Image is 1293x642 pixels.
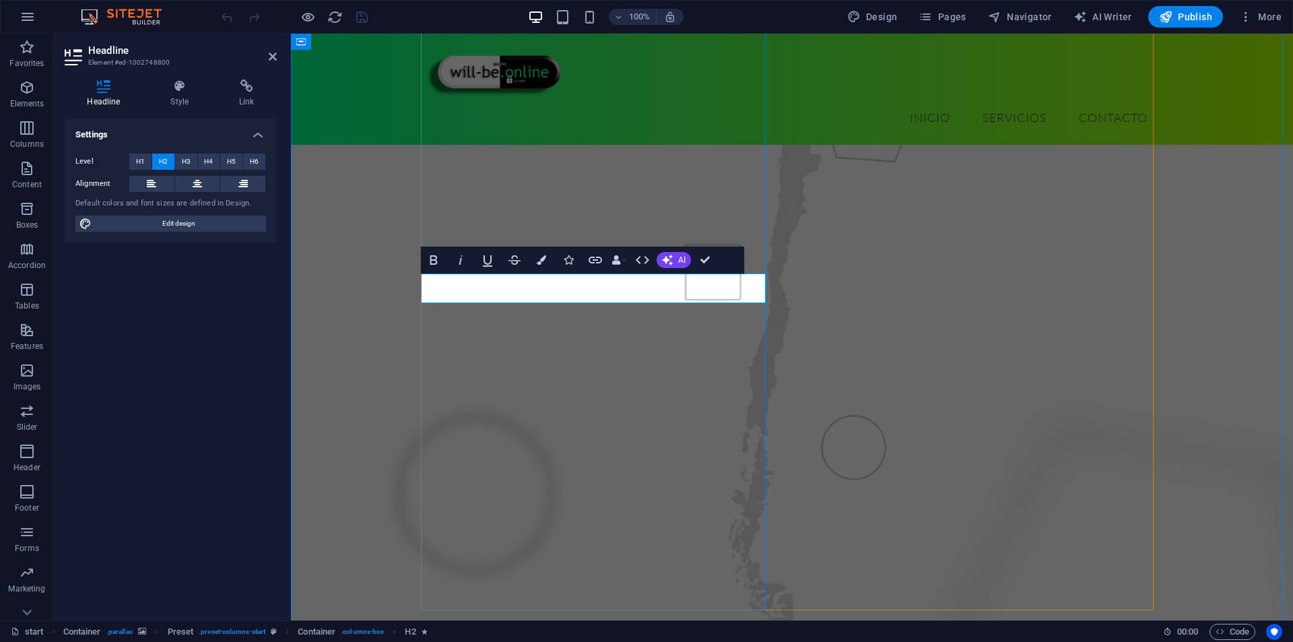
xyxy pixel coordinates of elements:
h3: Element #ed-1002748800 [88,57,250,69]
p: Header [13,462,40,473]
span: H6 [250,154,259,170]
button: Link [583,247,608,274]
h4: Style [148,79,217,108]
p: Elements [10,98,44,109]
label: Level [75,154,129,170]
button: Bold (Ctrl+B) [421,247,446,274]
span: AI [678,256,686,264]
button: Confirm (Ctrl+⏎) [692,247,718,274]
span: . parallax [106,624,133,640]
span: Click to select. Double-click to edit [63,624,101,640]
button: Code [1209,624,1255,640]
button: H2 [152,154,174,170]
i: This element contains a background [138,628,146,635]
button: reload [327,9,343,25]
span: Navigator [988,10,1052,24]
button: 100% [609,9,657,25]
span: . columns-box [341,624,384,640]
p: Accordion [8,260,46,271]
p: Tables [15,300,39,311]
button: Icons [556,247,581,274]
h4: Settings [65,119,277,143]
p: Images [13,381,41,392]
label: Alignment [75,176,129,192]
p: Boxes [16,220,38,230]
button: Publish [1148,6,1223,28]
button: HTML [630,247,655,274]
button: Italic (Ctrl+I) [448,247,473,274]
span: Edit design [96,216,262,232]
button: Click here to leave preview mode and continue editing [300,9,316,25]
button: Design [842,6,903,28]
i: Reload page [327,9,343,25]
button: H3 [175,154,197,170]
p: Forms [15,543,39,554]
span: 00 00 [1177,624,1198,640]
button: H1 [129,154,152,170]
button: More [1234,6,1287,28]
span: H5 [227,154,236,170]
h2: Headline [88,44,277,57]
i: On resize automatically adjust zoom level to fit chosen device. [664,11,676,23]
span: Code [1216,624,1249,640]
span: Click to select. Double-click to edit [405,624,416,640]
h4: Headline [65,79,148,108]
img: Editor Logo [77,9,178,25]
span: H1 [136,154,145,170]
nav: breadcrumb [63,624,428,640]
h4: Link [217,79,277,108]
button: Navigator [983,6,1057,28]
p: Marketing [8,583,45,594]
div: Design (Ctrl+Alt+Y) [842,6,903,28]
span: Publish [1159,10,1212,24]
p: Columns [10,139,44,150]
p: Slider [17,422,38,432]
button: H4 [198,154,220,170]
span: : [1187,627,1189,637]
h6: Session time [1163,624,1199,640]
p: Features [11,341,43,352]
button: H5 [220,154,242,170]
span: . preset-columns-start [199,624,265,640]
button: Colors [529,247,554,274]
button: Data Bindings [609,247,628,274]
span: Design [847,10,898,24]
span: H4 [204,154,213,170]
button: Usercentrics [1266,624,1282,640]
i: This element is a customizable preset [271,628,277,635]
button: Pages [913,6,971,28]
p: Content [12,179,42,190]
div: Default colors and font sizes are defined in Design. [75,198,266,210]
button: Edit design [75,216,266,232]
span: H2 [159,154,168,170]
span: Click to select. Double-click to edit [168,624,194,640]
span: Click to select. Double-click to edit [298,624,335,640]
h6: 100% [629,9,651,25]
button: Strikethrough [502,247,527,274]
i: Element contains an animation [422,628,428,635]
button: AI Writer [1068,6,1137,28]
a: Click to cancel selection. Double-click to open Pages [11,624,44,640]
span: H3 [182,154,191,170]
p: Favorites [9,58,44,69]
span: More [1239,10,1282,24]
button: AI [657,252,691,268]
p: Footer [15,503,39,513]
button: H6 [243,154,265,170]
span: AI Writer [1073,10,1132,24]
button: Underline (Ctrl+U) [475,247,500,274]
span: Pages [919,10,966,24]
